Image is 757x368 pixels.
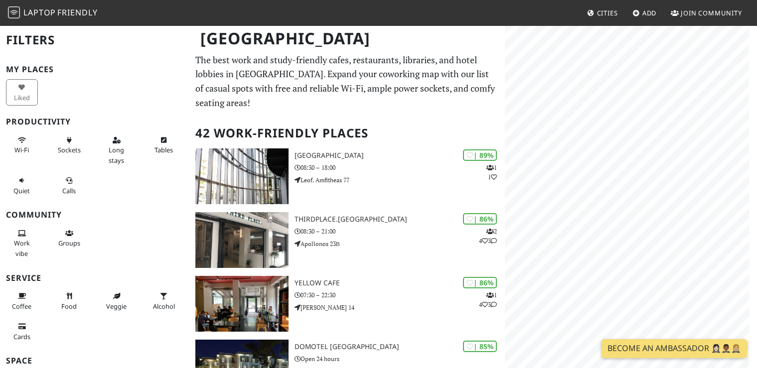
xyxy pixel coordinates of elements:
[295,175,505,185] p: Leof. Amfitheas 77
[8,4,98,22] a: LaptopFriendly LaptopFriendly
[295,215,505,224] h3: Thirdplace.[GEOGRAPHIC_DATA]
[8,6,20,18] img: LaptopFriendly
[12,302,31,311] span: Coffee
[6,117,183,126] h3: Productivity
[14,239,30,257] span: People working
[463,213,497,225] div: | 86%
[53,225,85,251] button: Groups
[195,53,499,110] p: The best work and study-friendly cafes, restaurants, libraries, and hotel lobbies in [GEOGRAPHIC_...
[295,151,505,160] h3: [GEOGRAPHIC_DATA]
[109,145,124,164] span: Long stays
[681,8,742,17] span: Join Community
[295,354,505,364] p: Open 24 hours
[463,277,497,288] div: | 86%
[295,227,505,236] p: 08:30 – 21:00
[101,288,133,314] button: Veggie
[53,132,85,158] button: Sockets
[192,25,503,52] h1: [GEOGRAPHIC_DATA]
[463,341,497,352] div: | 85%
[6,172,38,199] button: Quiet
[189,212,505,268] a: Thirdplace.Athens | 86% 243 Thirdplace.[GEOGRAPHIC_DATA] 08:30 – 21:00 Apollonos 23Β
[479,227,497,245] p: 2 4 3
[57,7,97,18] span: Friendly
[295,290,505,300] p: 07:30 – 22:30
[58,145,81,154] span: Power sockets
[628,4,661,22] a: Add
[295,279,505,287] h3: Yellow Cafe
[13,332,30,341] span: Credit cards
[6,288,38,314] button: Coffee
[153,302,175,311] span: Alcohol
[53,172,85,199] button: Calls
[6,25,183,55] h2: Filters
[583,4,622,22] a: Cities
[195,118,499,148] h2: 42 Work-Friendly Places
[6,273,183,283] h3: Service
[189,148,505,204] a: Red Center | 89% 11 [GEOGRAPHIC_DATA] 08:30 – 18:00 Leof. Amfitheas 77
[295,163,505,172] p: 08:30 – 18:00
[6,65,183,74] h3: My Places
[642,8,657,17] span: Add
[61,302,77,311] span: Food
[101,132,133,168] button: Long stays
[195,148,289,204] img: Red Center
[62,186,76,195] span: Video/audio calls
[14,145,29,154] span: Stable Wi-Fi
[463,149,497,161] div: | 89%
[6,132,38,158] button: Wi-Fi
[597,8,618,17] span: Cities
[6,225,38,261] button: Work vibe
[148,132,180,158] button: Tables
[23,7,56,18] span: Laptop
[53,288,85,314] button: Food
[295,303,505,312] p: [PERSON_NAME] 14
[189,276,505,332] a: Yellow Cafe | 86% 143 Yellow Cafe 07:30 – 22:30 [PERSON_NAME] 14
[486,163,497,182] p: 1 1
[154,145,173,154] span: Work-friendly tables
[6,318,38,345] button: Cards
[295,239,505,248] p: Apollonos 23Β
[6,356,183,366] h3: Space
[106,302,127,311] span: Veggie
[6,210,183,220] h3: Community
[195,212,289,268] img: Thirdplace.Athens
[148,288,180,314] button: Alcohol
[667,4,746,22] a: Join Community
[479,290,497,309] p: 1 4 3
[602,339,747,358] a: Become an Ambassador 🤵🏻‍♀️🤵🏾‍♂️🤵🏼‍♀️
[195,276,289,332] img: Yellow Cafe
[58,239,80,247] span: Group tables
[13,186,30,195] span: Quiet
[295,343,505,351] h3: Domotel [GEOGRAPHIC_DATA]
